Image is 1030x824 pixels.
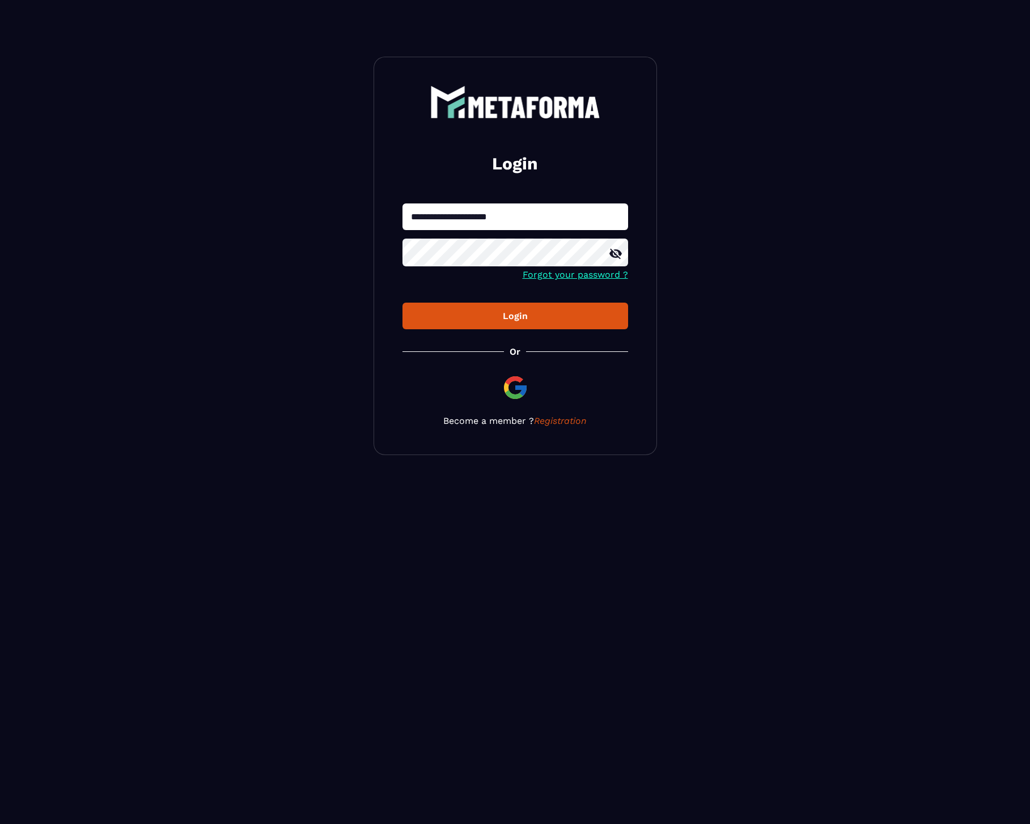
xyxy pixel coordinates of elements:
[523,269,628,280] a: Forgot your password ?
[412,311,619,321] div: Login
[510,346,520,357] p: Or
[502,374,529,401] img: google
[416,152,614,175] h2: Login
[402,415,628,426] p: Become a member ?
[430,86,600,118] img: logo
[402,86,628,118] a: logo
[534,415,587,426] a: Registration
[402,303,628,329] button: Login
